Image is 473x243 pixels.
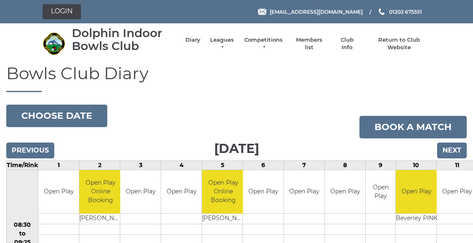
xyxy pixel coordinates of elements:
[38,170,79,214] td: Open Play
[120,160,161,170] td: 3
[379,8,384,15] img: Phone us
[270,8,363,15] span: [EMAIL_ADDRESS][DOMAIN_NAME]
[325,160,366,170] td: 8
[258,8,363,16] a: Email [EMAIL_ADDRESS][DOMAIN_NAME]
[202,170,244,214] td: Open Play Online Booking
[120,170,161,214] td: Open Play
[243,170,283,214] td: Open Play
[185,36,200,44] a: Diary
[396,170,438,214] td: Open Play
[161,170,202,214] td: Open Play
[43,4,81,19] a: Login
[38,160,79,170] td: 1
[377,8,422,16] a: Phone us 01202 675551
[366,160,396,170] td: 9
[72,27,177,53] div: Dolphin Indoor Bowls Club
[7,160,38,170] td: Time/Rink
[437,143,467,158] input: Next
[161,160,202,170] td: 4
[6,105,107,127] button: Choose date
[367,36,430,51] a: Return to Club Website
[6,143,54,158] input: Previous
[209,36,235,51] a: Leagues
[284,160,325,170] td: 7
[243,36,283,51] a: Competitions
[43,32,66,55] img: Dolphin Indoor Bowls Club
[79,170,121,214] td: Open Play Online Booking
[79,160,120,170] td: 2
[335,36,359,51] a: Club Info
[284,170,324,214] td: Open Play
[325,170,365,214] td: Open Play
[396,214,438,224] td: Beverley PINK
[202,160,243,170] td: 5
[6,64,467,92] h1: Bowls Club Diary
[359,116,467,138] a: Book a match
[258,9,266,15] img: Email
[396,160,437,170] td: 10
[366,170,395,214] td: Open Play
[389,8,422,15] span: 01202 675551
[202,214,244,224] td: [PERSON_NAME]
[292,36,326,51] a: Members list
[243,160,284,170] td: 6
[79,214,121,224] td: [PERSON_NAME]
